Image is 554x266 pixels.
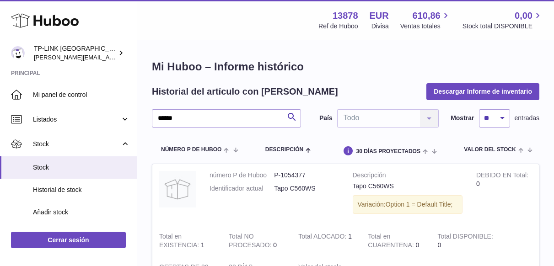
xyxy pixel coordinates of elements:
[274,184,339,193] dd: Tapo C560WS
[476,171,528,181] strong: DEBIDO EN Total
[333,10,358,22] strong: 13878
[463,10,543,31] a: 0,00 Stock total DISPONIBLE
[318,22,358,31] div: Ref de Huboo
[274,171,339,180] dd: P-1054377
[451,114,474,122] label: Mostrar
[400,22,451,31] span: Ventas totales
[33,208,130,217] span: Añadir stock
[33,186,130,194] span: Historial de stock
[319,114,333,122] label: País
[370,10,389,22] strong: EUR
[353,182,463,191] div: Tapo C560WS
[159,233,201,251] strong: Total en EXISTENCIA
[371,22,389,31] div: Divisa
[463,22,543,31] span: Stock total DISPONIBLE
[34,53,183,61] span: [PERSON_NAME][EMAIL_ADDRESS][DOMAIN_NAME]
[298,233,348,242] strong: Total ALOCADO
[368,233,415,251] strong: Total en CUARENTENA
[515,10,532,22] span: 0,00
[33,140,120,149] span: Stock
[469,164,539,225] td: 0
[33,90,130,99] span: Mi panel de control
[210,184,274,193] dt: Identificador actual
[159,171,196,207] img: product image
[11,46,25,60] img: celia.yan@tp-link.com
[515,114,539,122] span: entradas
[291,225,361,256] td: 1
[400,10,451,31] a: 610,86 Ventas totales
[33,163,130,172] span: Stock
[34,44,116,62] div: TP-LINK [GEOGRAPHIC_DATA], SOCIEDAD LIMITADA
[152,59,539,74] h1: Mi Huboo – Informe histórico
[222,225,291,256] td: 0
[210,171,274,180] dt: número P de Huboo
[152,85,338,98] h2: Historial del artículo con [PERSON_NAME]
[353,171,463,182] strong: Descripción
[353,195,463,214] div: Variación:
[426,83,539,100] button: Descargar Informe de inventario
[386,201,453,208] span: Option 1 = Default Title;
[265,147,303,153] span: Descripción
[33,115,120,124] span: Listados
[413,10,441,22] span: 610,86
[464,147,516,153] span: Valor del stock
[416,241,420,249] span: 0
[356,149,420,154] span: 30 DÍAS PROYECTADOS
[437,233,493,242] strong: Total DISPONIBLE
[152,225,222,256] td: 1
[430,225,500,256] td: 0
[229,233,273,251] strong: Total NO PROCESADO
[11,232,126,248] a: Cerrar sesión
[161,147,221,153] span: número P de Huboo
